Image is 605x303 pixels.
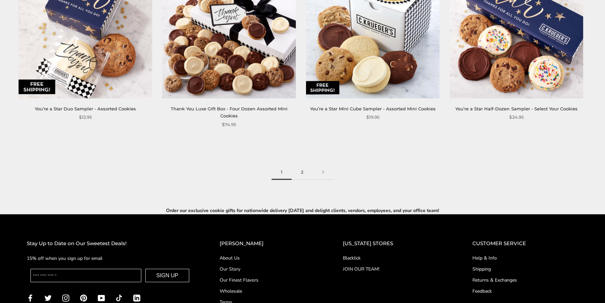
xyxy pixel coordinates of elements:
[79,114,92,121] span: $12.95
[170,106,287,118] a: Thank You Luxe Gift Box - Four Dozen Assorted Mini Cookies
[27,255,193,262] p: 15% off when you sign up for email
[272,165,292,180] span: 1
[45,294,52,302] a: Twitter
[80,294,87,302] a: Pinterest
[62,294,69,302] a: Instagram
[509,114,523,121] span: $24.95
[166,207,439,214] b: Order our exclusive cookie gifts for nationwide delivery [DATE] and delight clients, vendors, emp...
[35,106,136,111] a: You’re a Star Duo Sampler - Assorted Cookies
[222,121,236,128] span: $74.95
[5,278,69,298] iframe: Sign Up via Text for Offers
[30,269,141,282] input: Enter your email
[220,266,316,273] a: Our Story
[343,239,446,248] h2: [US_STATE] STORES
[116,294,123,302] a: TikTok
[455,106,577,111] a: You’re a Star Half-Dozen Sampler - Select Your Cookies
[472,239,578,248] h2: CUSTOMER SERVICE
[343,266,446,273] a: JOIN OUR TEAM!
[472,288,578,295] a: Feedback
[220,255,316,262] a: About Us
[98,294,105,302] a: YouTube
[27,294,34,302] a: Facebook
[472,255,578,262] a: Help & Info
[313,165,333,180] a: Next page
[220,288,316,295] a: Wholesale
[472,277,578,284] a: Returns & Exchanges
[220,277,316,284] a: Our Finest Flavors
[27,239,193,248] h2: Stay Up to Date on Our Sweetest Deals!
[310,106,436,111] a: You’re a Star Mini Cube Sampler - Assorted Mini Cookies
[220,239,316,248] h2: [PERSON_NAME]
[366,114,379,121] span: $19.95
[292,165,313,180] a: 2
[133,294,140,302] a: LinkedIn
[145,269,190,282] button: SIGN UP
[343,255,446,262] a: Blacklick
[472,266,578,273] a: Shipping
